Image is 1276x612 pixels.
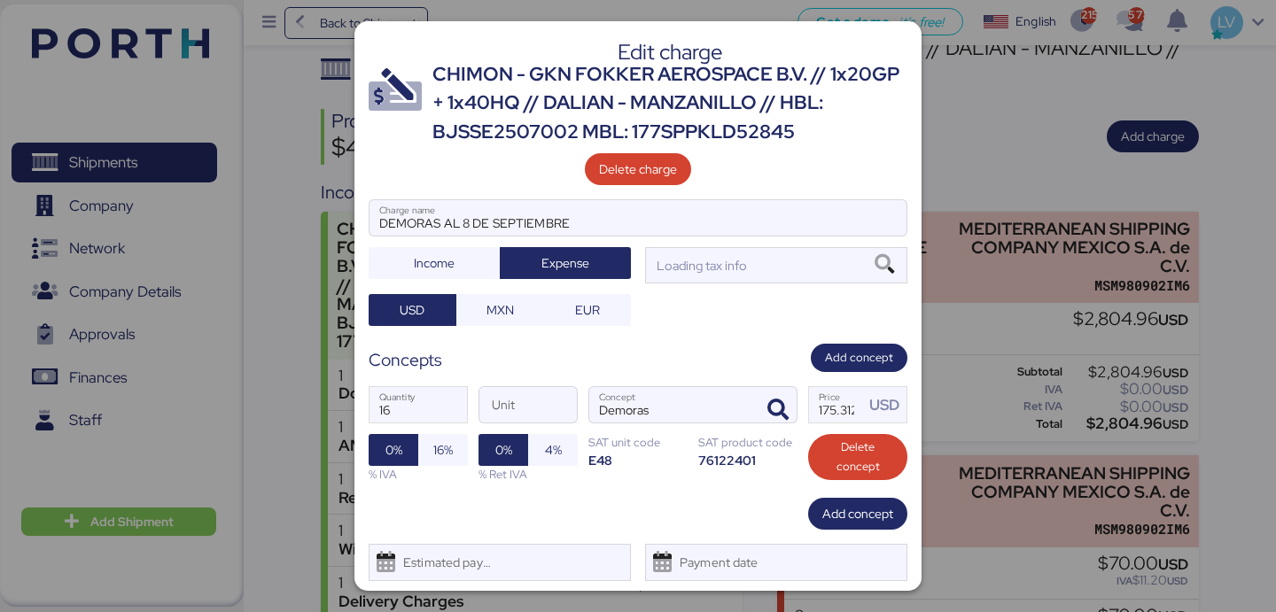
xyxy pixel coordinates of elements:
[808,498,907,530] button: Add concept
[369,434,418,466] button: 0%
[478,466,578,483] div: % Ret IVA
[486,299,514,321] span: MXN
[400,299,424,321] span: USD
[653,256,747,275] div: Loading tax info
[432,44,907,60] div: Edit charge
[543,294,631,326] button: EUR
[385,439,402,461] span: 0%
[698,434,797,451] div: SAT product code
[822,503,893,524] span: Add concept
[495,439,512,461] span: 0%
[478,434,528,466] button: 0%
[528,434,578,466] button: 4%
[456,294,544,326] button: MXN
[759,391,797,429] button: ConceptConcept
[418,434,468,466] button: 16%
[575,299,600,321] span: EUR
[825,348,893,368] span: Add concept
[698,452,797,469] div: 76122401
[369,294,456,326] button: USD
[822,438,893,476] span: Delete concept
[808,434,907,480] button: Delete concept
[588,452,688,469] div: E48
[414,252,455,274] span: Income
[369,247,500,279] button: Income
[369,466,468,483] div: % IVA
[599,159,677,180] span: Delete charge
[479,387,577,422] input: Unit
[809,387,864,422] input: Price
[589,387,754,422] input: Concept
[541,252,589,274] span: Expense
[869,394,906,416] div: USD
[585,153,691,185] button: Delete charge
[588,434,688,451] div: SAT unit code
[432,60,907,146] div: CHIMON - GKN FOKKER AEROSPACE B.V. // 1x20GP + 1x40HQ // DALIAN - MANZANILLO // HBL: BJSSE2507002...
[811,344,907,373] button: Add concept
[545,439,562,461] span: 4%
[433,439,453,461] span: 16%
[369,347,442,373] div: Concepts
[370,387,467,422] input: Quantity
[370,200,906,236] input: Charge name
[500,247,631,279] button: Expense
